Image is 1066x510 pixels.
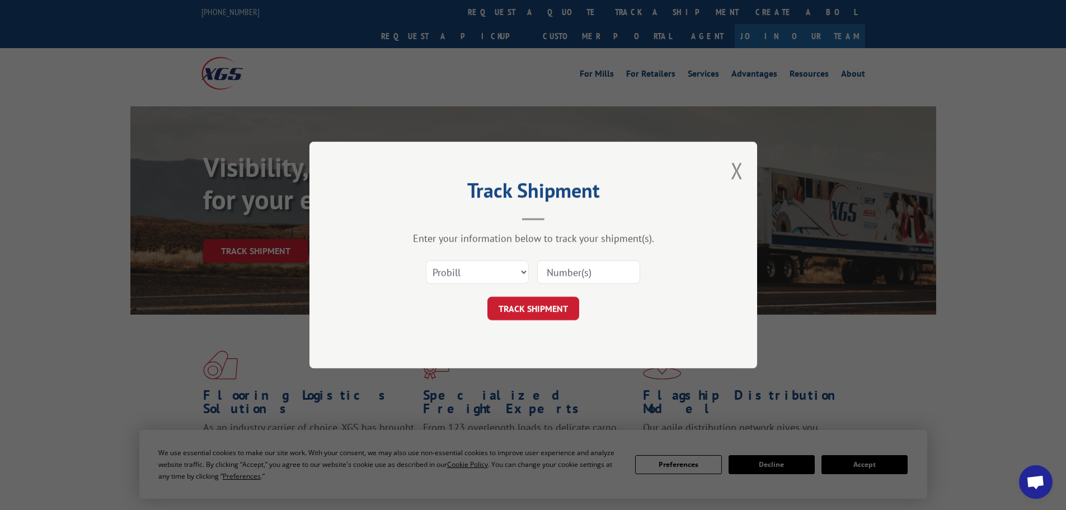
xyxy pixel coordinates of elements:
h2: Track Shipment [365,183,701,204]
div: Open chat [1019,465,1053,499]
button: Close modal [731,156,743,185]
input: Number(s) [537,260,640,284]
button: TRACK SHIPMENT [487,297,579,320]
div: Enter your information below to track your shipment(s). [365,232,701,245]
